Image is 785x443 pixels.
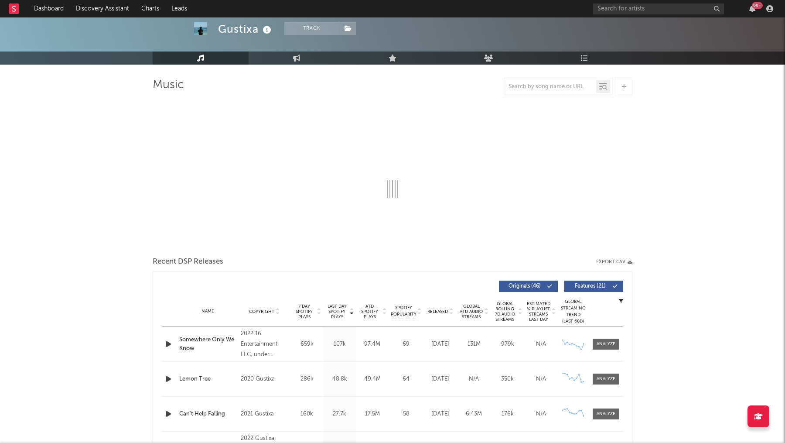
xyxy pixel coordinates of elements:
[293,375,321,384] div: 286k
[241,409,288,419] div: 2021 Gustixa
[493,410,522,419] div: 176k
[504,83,596,90] input: Search by song name or URL
[427,309,448,314] span: Released
[459,375,488,384] div: N/A
[391,410,421,419] div: 58
[358,375,386,384] div: 49.4M
[526,340,556,349] div: N/A
[526,410,556,419] div: N/A
[325,340,354,349] div: 107k
[749,5,755,12] button: 99+
[459,304,483,319] span: Global ATD Audio Streams
[493,340,522,349] div: 979k
[459,410,488,419] div: 6.43M
[284,22,339,35] button: Track
[241,329,288,360] div: 2022 16 Entertainment LLC, under exclusive license from Gustixa
[459,340,488,349] div: 131M
[593,3,724,14] input: Search for artists
[241,374,288,385] div: 2020 Gustixa
[391,340,421,349] div: 69
[560,299,586,325] div: Global Streaming Trend (Last 60D)
[179,375,236,384] a: Lemon Tree
[358,410,386,419] div: 17.5M
[358,304,381,319] span: ATD Spotify Plays
[564,281,623,292] button: Features(21)
[293,340,321,349] div: 659k
[505,284,545,289] span: Originals ( 46 )
[426,410,455,419] div: [DATE]
[570,284,610,289] span: Features ( 21 )
[391,305,416,318] span: Spotify Popularity
[325,410,354,419] div: 27.7k
[249,309,274,314] span: Copyright
[179,308,236,315] div: Name
[426,375,455,384] div: [DATE]
[493,375,522,384] div: 350k
[493,301,517,322] span: Global Rolling 7D Audio Streams
[325,304,348,319] span: Last Day Spotify Plays
[526,301,550,322] span: Estimated % Playlist Streams Last Day
[293,304,316,319] span: 7 Day Spotify Plays
[179,410,236,419] a: Can't Help Falling
[391,375,421,384] div: 64
[218,22,273,36] div: Gustixa
[358,340,386,349] div: 97.4M
[499,281,558,292] button: Originals(46)
[325,375,354,384] div: 48.8k
[752,2,763,9] div: 99 +
[153,257,223,267] span: Recent DSP Releases
[426,340,455,349] div: [DATE]
[526,375,556,384] div: N/A
[293,410,321,419] div: 160k
[179,336,236,353] a: Somewhere Only We Know
[596,259,632,264] button: Export CSV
